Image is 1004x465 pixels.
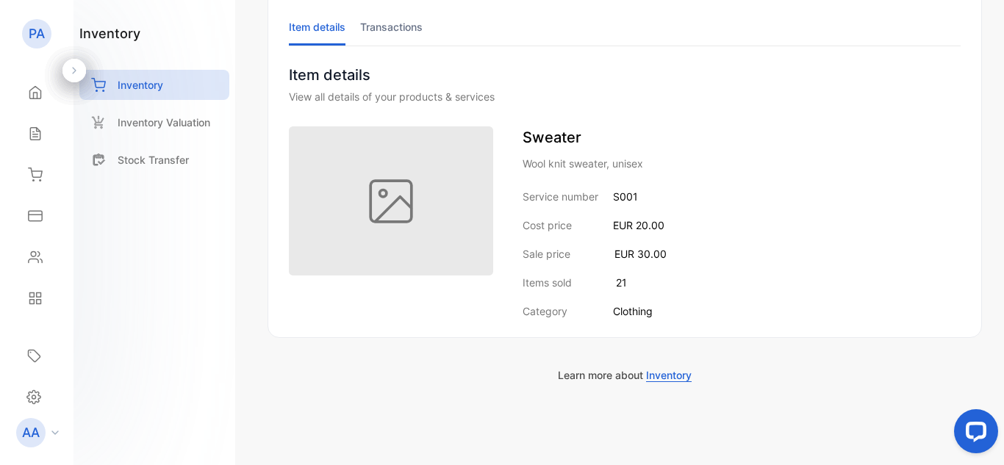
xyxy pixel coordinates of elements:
[29,24,45,43] p: PA
[79,107,229,137] a: Inventory Valuation
[523,126,961,148] p: Sweater
[118,77,163,93] p: Inventory
[289,126,493,275] img: item
[942,403,1004,465] iframe: LiveChat chat widget
[118,152,189,167] p: Stock Transfer
[22,423,40,442] p: AA
[360,8,423,46] li: Transactions
[646,369,692,382] span: Inventory
[118,115,210,130] p: Inventory Valuation
[523,156,961,171] p: Wool knit sweater, unisex
[523,217,572,233] p: Cost price
[268,367,982,383] p: Learn more about
[613,219,664,231] span: EUR 20.00
[613,303,653,319] p: Clothing
[79,24,140,43] h1: inventory
[614,248,667,260] span: EUR 30.00
[289,64,961,86] p: Item details
[289,89,961,104] div: View all details of your products & services
[79,70,229,100] a: Inventory
[523,246,570,262] p: Sale price
[79,145,229,175] a: Stock Transfer
[523,189,598,204] p: Service number
[289,8,345,46] li: Item details
[523,303,567,319] p: Category
[613,189,638,204] p: S001
[523,275,572,290] p: Items sold
[616,275,627,290] p: 21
